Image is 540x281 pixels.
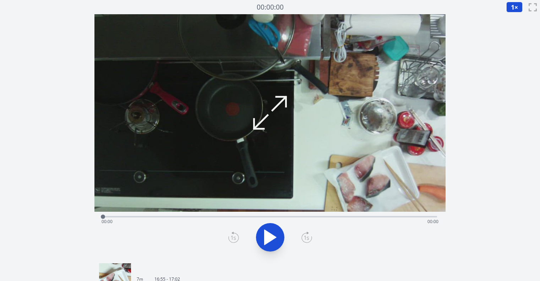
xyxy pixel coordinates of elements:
[257,2,284,12] a: 00:00:00
[506,2,523,12] button: 1×
[511,3,514,11] span: 1
[427,218,438,225] span: 00:00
